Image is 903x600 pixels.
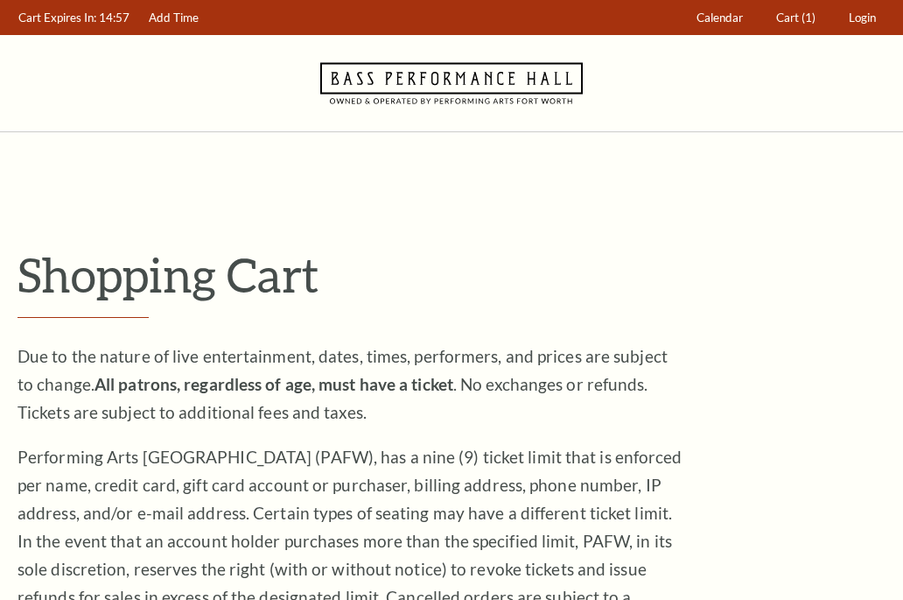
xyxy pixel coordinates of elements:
span: Login [849,11,876,25]
a: Calendar [689,1,752,35]
a: Login [841,1,885,35]
span: Cart Expires In: [18,11,96,25]
span: Cart [776,11,799,25]
span: Calendar [696,11,743,25]
a: Add Time [141,1,207,35]
span: 14:57 [99,11,129,25]
span: (1) [801,11,815,25]
a: Cart (1) [768,1,824,35]
p: Shopping Cart [17,246,885,303]
span: Due to the nature of live entertainment, dates, times, performers, and prices are subject to chan... [17,346,668,422]
strong: All patrons, regardless of age, must have a ticket [94,374,453,394]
